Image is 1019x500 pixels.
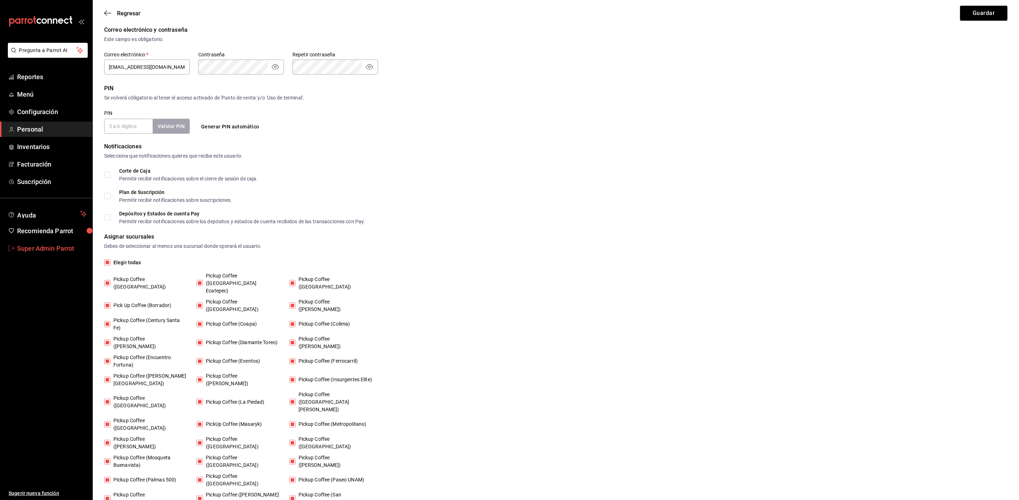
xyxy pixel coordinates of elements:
[17,159,87,169] span: Facturación
[104,243,1008,250] div: Debes de seleccionar al menos una sucursal donde operará el usuario.
[296,357,358,365] span: Pickup Coffee (Ferrocarril)
[104,142,1008,151] div: Notificaciones
[119,168,258,173] div: Corte de Caja
[104,36,1008,43] div: Este campo es obligatorio.
[198,52,284,57] label: Contraseña
[104,26,1008,34] div: Correo electrónico y contraseña
[104,152,1008,160] div: Selecciona que notificaciones quieres que reciba este usuario.
[203,398,264,406] span: Pickup Coffee (La Piedad)
[111,417,187,432] span: Pickup Coffee ([GEOGRAPHIC_DATA])
[17,177,87,187] span: Suscripción
[296,298,372,313] span: Pickup Coffee ([PERSON_NAME])
[203,320,257,328] span: Pickup Coffee (Coapa)
[111,276,187,291] span: Pickup Coffee ([GEOGRAPHIC_DATA])
[17,210,77,218] span: Ayuda
[104,111,112,116] label: PIN
[17,124,87,134] span: Personal
[111,335,187,350] span: Pickup Coffee ([PERSON_NAME])
[203,454,280,469] span: Pickup Coffee ([GEOGRAPHIC_DATA])
[296,420,367,428] span: Pickup Coffee (Metropolitano)
[17,107,87,117] span: Configuración
[111,302,171,309] span: Pick Up Coffee (Borrador)
[365,63,374,71] button: passwordField
[198,120,262,133] button: Generar PIN automático
[119,211,365,216] div: Depósitos y Estados de cuenta Pay
[119,190,232,195] div: Plan de Suscripción
[111,317,187,332] span: Pickup Coffee (Century Santa Fe)
[203,272,280,295] span: Pickup Coffee ([GEOGRAPHIC_DATA] Ecatepec)
[960,6,1008,21] button: Guardar
[9,490,87,497] span: Sugerir nueva función
[111,259,141,266] span: Elegir todas
[8,43,88,58] button: Pregunta a Parrot AI
[104,10,141,17] button: Regresar
[203,372,280,387] span: Pickup Coffee ([PERSON_NAME])
[203,420,262,428] span: PickUp Coffee (Masaryk)
[203,298,280,313] span: Pickup Coffee ([GEOGRAPHIC_DATA])
[117,10,141,17] span: Regresar
[296,391,372,413] span: Pickup Coffee ([GEOGRAPHIC_DATA][PERSON_NAME])
[292,52,378,57] label: Repetir contraseña
[111,354,187,369] span: Pickup Coffee (Encuentro Fortuna)
[111,394,187,409] span: Pickup Coffee ([GEOGRAPHIC_DATA])
[17,226,87,236] span: Recomienda Parrot
[296,335,372,350] span: Pickup Coffee ([PERSON_NAME])
[111,454,187,469] span: Pickup Coffee (Mosqueta Buenavista)
[296,276,372,291] span: Pickup Coffee ([GEOGRAPHIC_DATA])
[104,233,1008,241] div: Asignar sucursales
[17,72,87,82] span: Reportes
[296,454,372,469] span: Pickup Coffee ([PERSON_NAME])
[203,435,280,450] span: Pickup Coffee ([GEOGRAPHIC_DATA])
[119,198,232,203] div: Permitir recibir notificaciones sobre suscripciones.
[203,357,260,365] span: Pickup Coffee (Eventos)
[17,142,87,152] span: Inventarios
[296,320,350,328] span: Pickup Coffee (Colima)
[111,476,176,484] span: Pickup Coffee (Palmas 500)
[19,47,77,54] span: Pregunta a Parrot AI
[111,435,187,450] span: Pickup Coffee ([PERSON_NAME])
[104,94,1008,102] div: Se volverá obligatorio al tener el acceso activado de 'Punto de venta' y/o 'Uso de terminal'.
[104,52,190,57] label: Correo electrónico
[203,473,280,488] span: Pickup Coffee ([GEOGRAPHIC_DATA])
[203,339,277,346] span: Pickup Coffee (Diamante Toreo)
[296,376,372,383] span: Pickup Coffee (Insurgentes Elite)
[119,219,365,224] div: Permitir recibir notificaciones sobre los depósitos y estados de cuenta recibidos de las transacc...
[17,244,87,253] span: Super Admin Parrot
[17,90,87,99] span: Menú
[5,52,88,59] a: Pregunta a Parrot AI
[296,435,372,450] span: Pickup Coffee ([GEOGRAPHIC_DATA])
[78,19,84,24] button: open_drawer_menu
[271,63,280,71] button: passwordField
[104,119,153,134] input: 3 a 6 dígitos
[111,372,187,387] span: Pickup Coffee ([PERSON_NAME][GEOGRAPHIC_DATA])
[104,60,190,75] input: ejemplo@gmail.com
[296,476,364,484] span: Pickup Coffee (Paseo UNAM)
[119,176,258,181] div: Permitir recibir notificaciones sobre el cierre de sesión de caja.
[104,84,1008,93] div: PIN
